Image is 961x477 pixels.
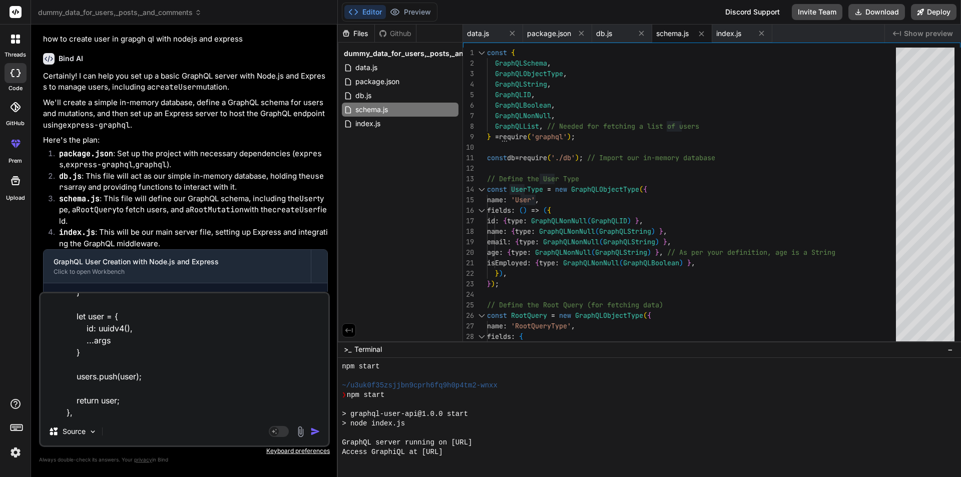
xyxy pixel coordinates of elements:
span: } [487,132,491,141]
div: Click to collapse the range. [475,205,488,216]
span: email [487,237,507,246]
code: User [299,194,317,204]
span: const [487,185,507,194]
span: GraphQLList [495,122,539,131]
code: RootQuery [76,205,117,215]
img: attachment [295,426,306,437]
span: name [487,195,503,204]
span: ( [639,185,643,194]
div: 27 [463,321,474,331]
span: { [535,258,539,267]
code: db.js [59,171,82,181]
span: => [531,206,539,215]
span: ~/u3uk0f35zsjjbn9cprh6fq9h0p4tm2-wnxx [342,381,498,390]
span: : [535,237,539,246]
span: , [571,321,575,330]
span: // Define the User Type [487,174,579,183]
p: Here's the plan: [43,135,328,146]
span: : [511,332,515,341]
span: UserType [511,185,543,194]
span: − [947,344,953,354]
span: , [547,59,551,68]
div: Click to collapse the range. [475,331,488,342]
span: data.js [354,62,378,74]
span: ( [527,132,531,141]
span: schema.js [656,29,689,39]
span: npm start [342,362,380,371]
span: ❯ [342,390,347,400]
label: code [9,84,23,93]
code: createUser [272,205,317,215]
div: 22 [463,268,474,279]
span: 'graphql' [531,132,567,141]
span: } [687,258,691,267]
span: // Define the Root Query (for fetching data) [487,300,663,309]
div: 25 [463,300,474,310]
span: , [667,237,671,246]
span: { [643,185,647,194]
span: : [507,237,511,246]
div: Files [338,29,374,39]
span: // As per your definition, age is a String [667,248,835,257]
span: // Import our in-memory database [587,153,715,162]
div: Click to collapse the range. [475,310,488,321]
span: './db' [551,153,575,162]
span: const [487,153,507,162]
div: 9 [463,132,474,142]
span: , [531,90,535,99]
code: express-graphql [63,120,130,130]
span: = [495,132,499,141]
span: { [519,332,523,341]
span: , [639,216,643,225]
span: } [635,216,639,225]
div: 15 [463,195,474,205]
div: 19 [463,237,474,247]
span: ( [547,153,551,162]
span: { [511,48,515,57]
span: >_ [344,344,351,354]
span: : [527,258,531,267]
span: } [663,237,667,246]
span: GraphQLID [591,216,627,225]
span: GraphQLString [595,248,647,257]
span: 'RootQueryType' [511,321,571,330]
div: 16 [463,205,474,216]
span: } [487,279,491,288]
div: 4 [463,79,474,90]
span: type [515,227,531,236]
div: 21 [463,258,474,268]
div: Discord Support [719,4,786,20]
span: dummy_data_for_users,_posts,_and_comments [38,8,202,18]
li: : Set up the project with necessary dependencies ( , , ). [51,148,328,171]
div: GraphQL User Creation with Node.js and Express [54,257,301,267]
code: index.js [59,227,95,237]
li: : This will be our main server file, setting up Express and integrating the GraphQL middleware. [51,227,328,249]
span: : [527,248,531,257]
span: ) [567,132,571,141]
p: how to create user in grapgh ql with nodejs and express [43,34,328,45]
span: ( [543,206,547,215]
p: We'll create a simple in-memory database, define a GraphQL schema for users and mutations, and th... [43,97,328,131]
img: settings [7,444,24,461]
span: require [499,132,527,141]
h6: Bind AI [59,54,83,64]
div: 5 [463,90,474,100]
span: ) [523,206,527,215]
span: , [503,269,507,278]
code: express-graphql [66,160,133,170]
span: ( [619,258,623,267]
div: 14 [463,184,474,195]
span: ( [599,237,603,246]
span: { [503,216,507,225]
div: 11 [463,153,474,163]
span: Access GraphiQL at [URL] [342,447,443,457]
img: Pick Models [89,427,97,436]
div: 6 [463,100,474,111]
p: Keyboard preferences [39,447,330,455]
span: GraphQLNonNull [531,216,587,225]
span: package.json [527,29,571,39]
span: db [507,153,515,162]
span: ) [679,258,683,267]
span: ) [499,269,503,278]
span: , [551,101,555,110]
